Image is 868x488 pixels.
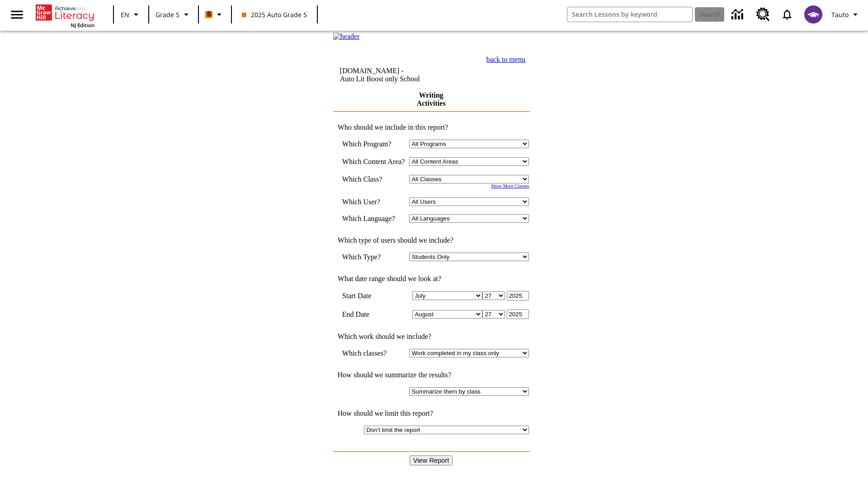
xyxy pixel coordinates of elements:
td: Which Class? [342,175,405,183]
td: Which classes? [342,349,405,357]
div: Home [36,3,94,28]
input: search field [567,7,692,22]
td: How should we limit this report? [333,409,529,418]
nobr: Auto Lit Boost only School [340,75,420,83]
a: Data Center [726,2,751,27]
button: Language: EN, Select a language [117,6,146,23]
td: Which type of users should we include? [333,236,529,244]
button: Grade: Grade 5, Select a grade [152,6,195,23]
img: avatar image [804,5,822,23]
span: 2025 Auto Grade 5 [242,10,307,19]
nobr: Which Content Area? [342,158,405,165]
a: back to menu [486,56,525,63]
td: Which Program? [342,140,405,148]
span: Tauto [831,10,849,19]
td: Which Language? [342,214,405,223]
img: header [333,33,360,41]
input: View Report [410,455,453,465]
td: Start Date [342,291,405,300]
button: Boost Class color is orange. Change class color [202,6,228,23]
span: NJ Edition [71,22,94,28]
a: Notifications [775,3,799,26]
a: Show More Classes [491,183,529,188]
span: EN [121,10,129,19]
td: How should we summarize the results? [333,371,529,379]
span: Grade 5 [156,10,179,19]
span: B [207,9,211,20]
td: What date range should we look at? [333,275,529,283]
button: Open side menu [4,1,30,28]
button: Select a new avatar [799,3,828,26]
td: Which work should we include? [333,333,529,341]
a: Writing Activities [417,91,446,107]
a: Resource Center, Will open in new tab [751,2,775,27]
td: Which Type? [342,253,405,261]
td: Which User? [342,197,405,206]
button: Profile/Settings [828,6,864,23]
td: [DOMAIN_NAME] - [340,67,454,83]
td: End Date [342,310,405,319]
td: Who should we include in this report? [333,123,529,131]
